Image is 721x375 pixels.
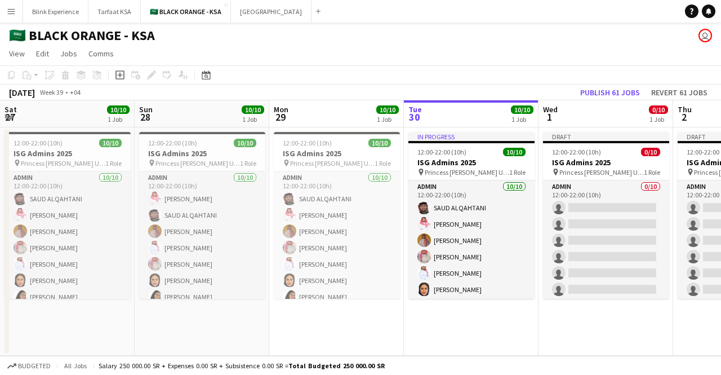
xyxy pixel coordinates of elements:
button: Budgeted [6,360,52,372]
span: Princess [PERSON_NAME] University [155,159,240,167]
span: View [9,48,25,59]
span: Total Budgeted 250 000.00 SR [288,361,385,370]
div: 1 Job [108,115,129,123]
div: Draft [543,132,669,141]
span: 12:00-22:00 (10h) [552,148,601,156]
a: View [5,46,29,61]
span: 10/10 [376,105,399,114]
span: Princess [PERSON_NAME] University [559,168,644,177]
span: 10/10 [107,105,130,114]
span: Wed [543,104,558,114]
span: 0/10 [641,148,660,156]
div: 1 Job [377,115,398,123]
span: 12:00-22:00 (10h) [14,139,63,147]
div: +04 [70,88,81,96]
app-card-role: Admin0/1012:00-22:00 (10h) [543,180,669,366]
span: Sat [5,104,17,114]
app-job-card: 12:00-22:00 (10h)10/10ISG Admins 2025 Princess [PERSON_NAME] University1 RoleAdmin10/1012:00-22:0... [5,132,131,299]
span: 10/10 [511,105,533,114]
div: 1 Job [511,115,533,123]
span: Princess [PERSON_NAME] University [290,159,375,167]
button: Blink Experience [23,1,88,23]
span: Thu [678,104,692,114]
app-card-role: Admin10/1012:00-22:00 (10h)SAUD ALQAHTANI[PERSON_NAME][PERSON_NAME][PERSON_NAME][PERSON_NAME][PER... [408,180,535,366]
span: 1 Role [240,159,256,167]
div: Salary 250 000.00 SR + Expenses 0.00 SR + Subsistence 0.00 SR = [99,361,385,370]
div: 1 Job [242,115,264,123]
a: Edit [32,46,54,61]
app-job-card: Draft12:00-22:00 (10h)0/10ISG Admins 2025 Princess [PERSON_NAME] University1 RoleAdmin0/1012:00-2... [543,132,669,299]
span: 12:00-22:00 (10h) [148,139,197,147]
app-job-card: 12:00-22:00 (10h)10/10ISG Admins 2025 Princess [PERSON_NAME] University1 RoleAdmin10/1012:00-22:0... [274,132,400,299]
span: Sun [139,104,153,114]
div: [DATE] [9,87,35,98]
button: Tarfaat KSA [88,1,141,23]
span: Tue [408,104,422,114]
span: Budgeted [18,362,51,370]
span: Princess [PERSON_NAME] University [21,159,105,167]
app-user-avatar: Abdulwahab Al Hijan [698,29,712,42]
h3: ISG Admins 2025 [139,148,265,158]
button: Revert 61 jobs [647,85,712,100]
app-card-role: Admin10/1012:00-22:00 (10h)SAUD ALQAHTANI[PERSON_NAME][PERSON_NAME][PERSON_NAME][PERSON_NAME][PER... [274,171,400,357]
span: 28 [137,111,153,123]
span: Comms [88,48,114,59]
span: 1 Role [644,168,660,177]
a: Comms [84,46,118,61]
a: Jobs [56,46,82,61]
h3: ISG Admins 2025 [408,157,535,167]
app-job-card: In progress12:00-22:00 (10h)10/10ISG Admins 2025 Princess [PERSON_NAME] University1 RoleAdmin10/1... [408,132,535,299]
span: 10/10 [503,148,526,156]
button: 🇸🇦 BLACK ORANGE - KSA [141,1,231,23]
button: [GEOGRAPHIC_DATA] [231,1,311,23]
div: In progress [408,132,535,141]
h3: ISG Admins 2025 [543,157,669,167]
button: Publish 61 jobs [576,85,644,100]
span: 1 Role [375,159,391,167]
span: Jobs [60,48,77,59]
span: 29 [272,111,288,123]
span: 0/10 [649,105,668,114]
span: 12:00-22:00 (10h) [417,148,466,156]
span: 10/10 [368,139,391,147]
h3: ISG Admins 2025 [5,148,131,158]
span: 10/10 [234,139,256,147]
app-card-role: Admin10/1012:00-22:00 (10h)SAUD ALQAHTANI[PERSON_NAME][PERSON_NAME][PERSON_NAME][PERSON_NAME][PER... [5,171,131,357]
span: Edit [36,48,49,59]
app-job-card: 12:00-22:00 (10h)10/10ISG Admins 2025 Princess [PERSON_NAME] University1 RoleAdmin10/1012:00-22:0... [139,132,265,299]
span: 12:00-22:00 (10h) [283,139,332,147]
span: 1 [541,111,558,123]
span: Mon [274,104,288,114]
span: 1 Role [509,168,526,177]
span: 1 Role [105,159,122,167]
span: 27 [3,111,17,123]
span: 10/10 [99,139,122,147]
span: 10/10 [242,105,264,114]
span: Week 39 [37,88,65,96]
span: All jobs [62,361,89,370]
div: 1 Job [649,115,667,123]
span: Princess [PERSON_NAME] University [425,168,509,177]
h1: 🇸🇦 BLACK ORANGE - KSA [9,27,155,44]
h3: ISG Admins 2025 [274,148,400,158]
app-card-role: Admin10/1012:00-22:00 (10h)[PERSON_NAME]SAUD ALQAHTANI[PERSON_NAME][PERSON_NAME][PERSON_NAME][PER... [139,171,265,357]
span: 2 [676,111,692,123]
span: 30 [407,111,422,123]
